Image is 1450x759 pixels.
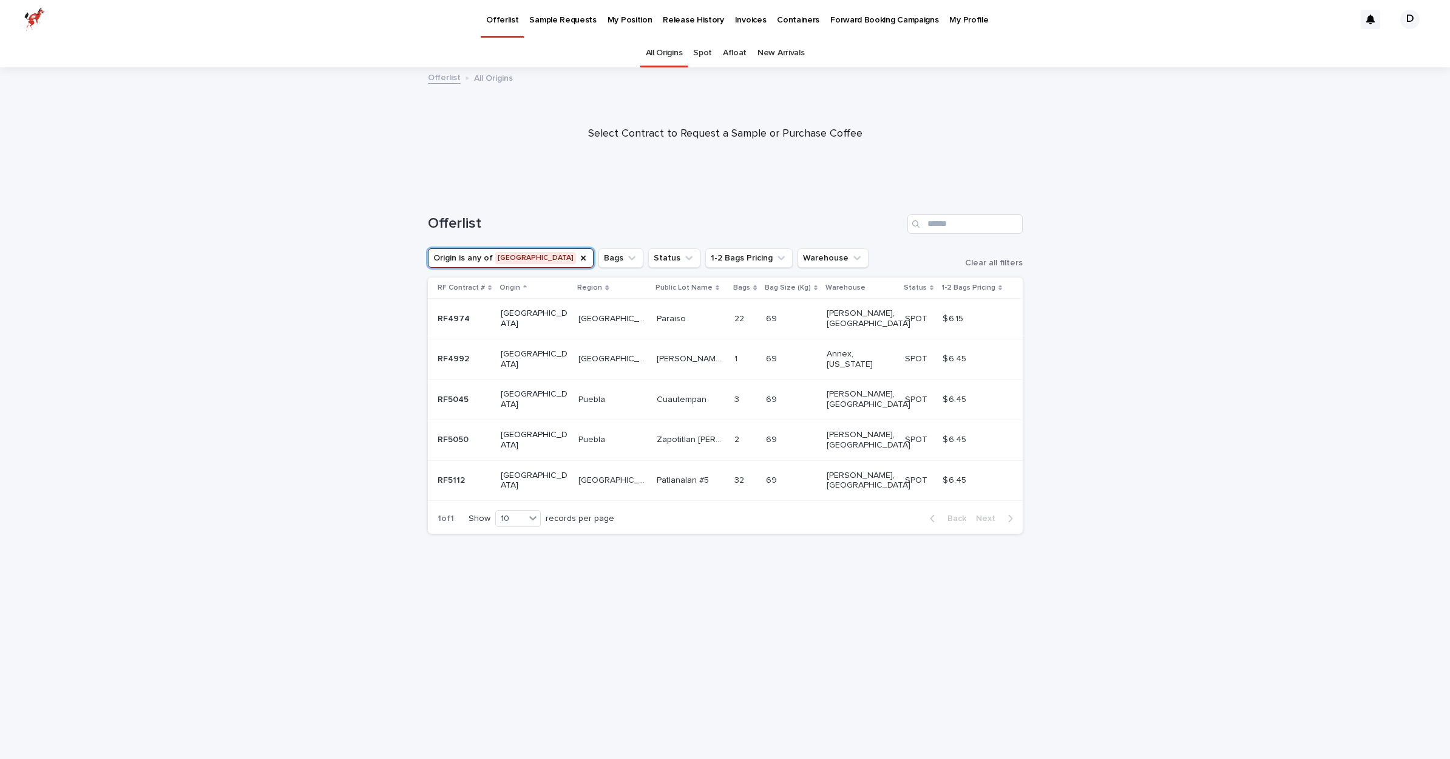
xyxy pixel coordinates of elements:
p: [GEOGRAPHIC_DATA] [578,473,648,486]
p: RF Contract # [438,281,485,294]
span: Clear all filters [965,259,1023,267]
p: 2 [734,432,742,445]
tr: RF5045RF5045 [GEOGRAPHIC_DATA]PueblaPuebla CuautempanCuautempan 33 6969 [PERSON_NAME], [GEOGRAPHI... [428,379,1023,420]
button: Clear all filters [955,259,1023,267]
p: Zapotitlan de Mendez [657,432,727,445]
p: 69 [766,352,779,364]
p: [GEOGRAPHIC_DATA] [501,430,568,451]
p: Puebla [578,432,608,445]
p: [GEOGRAPHIC_DATA] [501,389,568,410]
span: Next [976,514,1003,523]
p: $ 6.45 [943,432,969,445]
p: [GEOGRAPHIC_DATA] [501,349,568,370]
p: Jose Juarez Alonso [657,352,727,364]
img: zttTXibQQrCfv9chImQE [24,7,45,32]
tr: RF5112RF5112 [GEOGRAPHIC_DATA][GEOGRAPHIC_DATA][GEOGRAPHIC_DATA] Patlanalan #5Patlanalan #5 3232 ... [428,460,1023,501]
p: $ 6.45 [943,392,969,405]
p: Public Lot Name [656,281,713,294]
p: $ 6.45 [943,473,969,486]
p: 69 [766,311,779,324]
button: 1-2 Bags Pricing [705,248,793,268]
p: Patlanalan #5 [657,473,711,486]
input: Search [907,214,1023,234]
p: [GEOGRAPHIC_DATA] [578,352,648,364]
p: SPOT [905,392,930,405]
span: Back [940,514,966,523]
a: New Arrivals [757,39,804,67]
p: Bag Size (Kg) [765,281,811,294]
p: All Origins [474,70,513,84]
button: Back [920,513,971,524]
tr: RF5050RF5050 [GEOGRAPHIC_DATA]PueblaPuebla Zapotitlan [PERSON_NAME]Zapotitlan [PERSON_NAME] 22 69... [428,420,1023,460]
a: Spot [693,39,712,67]
p: 22 [734,311,747,324]
p: RF5112 [438,473,467,486]
p: 1 [734,352,740,364]
p: Bags [733,281,750,294]
p: Show [469,514,490,524]
p: SPOT [905,311,930,324]
button: Bags [598,248,643,268]
a: All Origins [646,39,683,67]
button: Next [971,513,1023,524]
p: Warehouse [825,281,866,294]
tr: RF4974RF4974 [GEOGRAPHIC_DATA][GEOGRAPHIC_DATA][GEOGRAPHIC_DATA] ParaisoParaiso 2222 6969 [PERSON... [428,299,1023,339]
p: 1 of 1 [428,504,464,534]
div: 10 [496,512,525,525]
p: SPOT [905,352,930,364]
p: [GEOGRAPHIC_DATA] [578,311,648,324]
button: Status [648,248,700,268]
p: Paraiso [657,311,688,324]
p: Status [904,281,927,294]
p: Puebla [578,392,608,405]
p: RF4974 [438,311,472,324]
p: 69 [766,432,779,445]
h1: Offerlist [428,215,903,233]
p: 69 [766,473,779,486]
p: Select Contract to Request a Sample or Purchase Coffee [483,128,968,141]
p: $ 6.15 [943,311,966,324]
p: 3 [734,392,742,405]
p: Cuautempan [657,392,709,405]
tr: RF4992RF4992 [GEOGRAPHIC_DATA][GEOGRAPHIC_DATA][GEOGRAPHIC_DATA] [PERSON_NAME] [PERSON_NAME][PERS... [428,339,1023,379]
a: Afloat [723,39,747,67]
p: RF5050 [438,432,471,445]
p: records per page [546,514,614,524]
p: Origin [500,281,520,294]
p: SPOT [905,473,930,486]
p: Region [577,281,602,294]
p: [GEOGRAPHIC_DATA] [501,308,568,329]
p: 32 [734,473,747,486]
p: SPOT [905,432,930,445]
p: 69 [766,392,779,405]
p: [GEOGRAPHIC_DATA] [501,471,568,491]
p: 1-2 Bags Pricing [941,281,995,294]
p: RF5045 [438,392,471,405]
p: $ 6.45 [943,352,969,364]
p: RF4992 [438,352,472,364]
div: D [1400,10,1420,29]
button: Warehouse [798,248,869,268]
button: Origin [428,248,594,268]
a: Offerlist [428,70,461,84]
